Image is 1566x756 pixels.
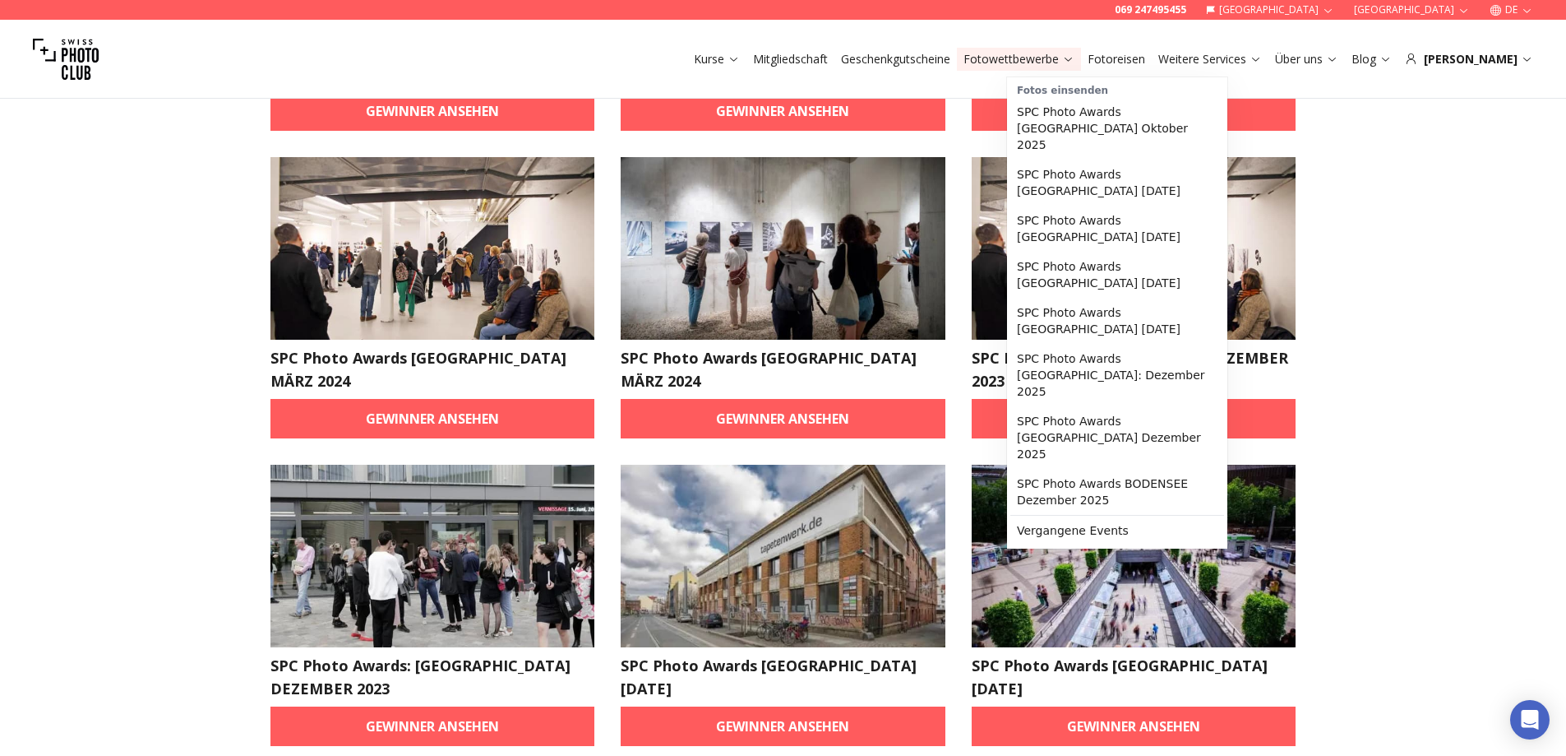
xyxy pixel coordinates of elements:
a: SPC Photo Awards [GEOGRAPHIC_DATA] [DATE] [1010,206,1224,252]
a: Gewinner ansehen [270,707,595,746]
button: Blog [1345,48,1398,71]
img: SPC Photo Awards LEIPZIG NOVEMBER 2023 [621,465,945,647]
a: SPC Photo Awards BODENSEE Dezember 2025 [1010,469,1224,515]
a: Geschenkgutscheine [841,51,950,67]
a: SPC Photo Awards [GEOGRAPHIC_DATA] Dezember 2025 [1010,406,1224,469]
a: Gewinner ansehen [972,707,1296,746]
button: Geschenkgutscheine [834,48,957,71]
a: Gewinner ansehen [972,399,1296,438]
h2: SPC Photo Awards [GEOGRAPHIC_DATA] MÄRZ 2024 [270,346,595,392]
button: Kurse [687,48,746,71]
img: SPC Photo Awards STUTTGART MÄRZ 2024 [621,157,945,340]
img: SPC Photo Awards HANNOVER NOVEMBER 2023 [972,465,1296,647]
a: SPC Photo Awards [GEOGRAPHIC_DATA] [DATE] [1010,160,1224,206]
a: Fotoreisen [1088,51,1145,67]
img: SPC Photo Awards FRANKFURT MÄRZ 2024 [270,157,595,340]
a: Kurse [694,51,740,67]
a: Weitere Services [1158,51,1262,67]
div: Open Intercom Messenger [1510,700,1550,740]
button: Weitere Services [1152,48,1268,71]
a: SPC Photo Awards [GEOGRAPHIC_DATA] [DATE] [1010,252,1224,298]
a: Gewinner ansehen [621,399,945,438]
h2: SPC Photo Awards: [GEOGRAPHIC_DATA] DEZEMBER 2023 [270,654,595,700]
button: Fotoreisen [1081,48,1152,71]
a: Vergangene Events [1010,516,1224,545]
a: Über uns [1275,51,1338,67]
a: Gewinner ansehen [270,399,595,438]
a: Gewinner ansehen [621,91,945,131]
button: Über uns [1268,48,1345,71]
button: Fotowettbewerbe [957,48,1081,71]
a: SPC Photo Awards [GEOGRAPHIC_DATA]: Dezember 2025 [1010,344,1224,406]
h2: SPC Photo Awards FRANKFURT DEZEMBER 2023 [972,346,1296,392]
img: SPC Photo Awards FRANKFURT DEZEMBER 2023 [972,157,1296,340]
img: Swiss photo club [33,26,99,92]
h2: SPC Photo Awards [GEOGRAPHIC_DATA] [DATE] [621,654,945,700]
a: SPC Photo Awards [GEOGRAPHIC_DATA] Oktober 2025 [1010,97,1224,160]
a: Mitgliedschaft [753,51,828,67]
a: Gewinner ansehen [972,91,1296,131]
div: Fotos einsenden [1010,81,1224,97]
h2: SPC Photo Awards [GEOGRAPHIC_DATA] MÄRZ 2024 [621,346,945,392]
a: Gewinner ansehen [621,707,945,746]
a: Blog [1351,51,1392,67]
button: Mitgliedschaft [746,48,834,71]
img: SPC Photo Awards: BERLIN DEZEMBER 2023 [270,465,595,647]
a: Fotowettbewerbe [963,51,1074,67]
h2: SPC Photo Awards [GEOGRAPHIC_DATA] [DATE] [972,654,1296,700]
a: 069 247495455 [1115,3,1186,16]
div: [PERSON_NAME] [1405,51,1533,67]
a: SPC Photo Awards [GEOGRAPHIC_DATA] [DATE] [1010,298,1224,344]
a: Gewinner ansehen [270,91,595,131]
